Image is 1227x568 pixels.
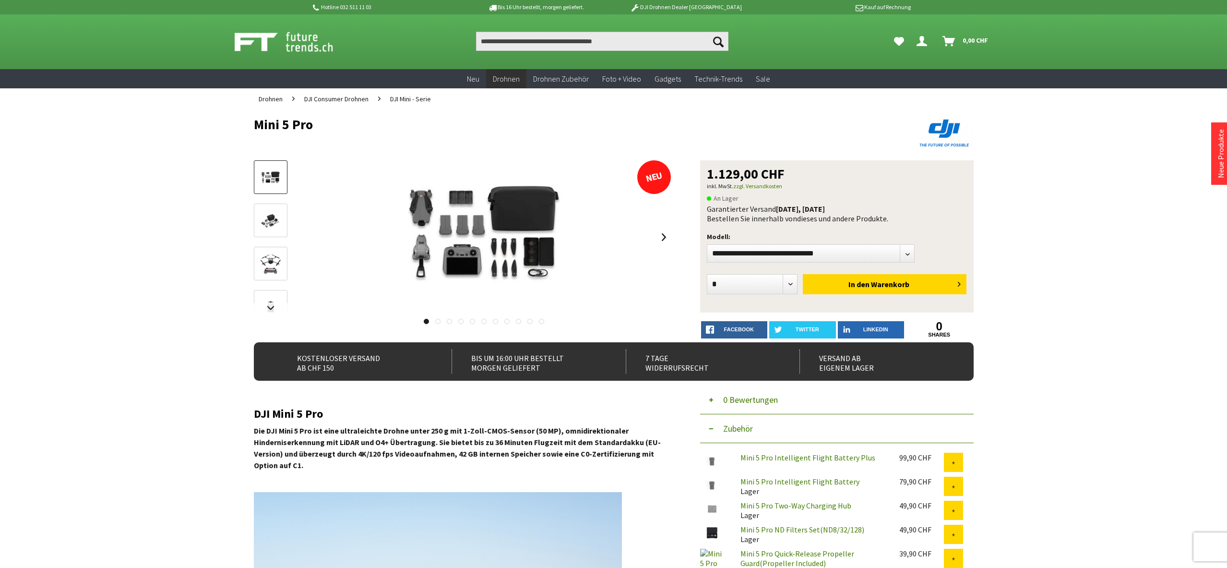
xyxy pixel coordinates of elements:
span: In den [848,279,870,289]
button: In den Warenkorb [803,274,966,294]
span: twitter [796,326,819,332]
a: Warenkorb [939,32,993,51]
div: Versand ab eigenem Lager [799,350,953,374]
button: 0 Bewertungen [700,386,974,414]
p: Bis 16 Uhr bestellt, morgen geliefert. [461,1,611,13]
strong: Die DJI Mini 5 Pro ist eine ultraleichte Drohne unter 250 g mit 1-Zoll-CMOS-Sensor (50 MP), omnid... [254,426,661,470]
a: Drohnen [486,69,526,89]
span: Drohnen Zubehör [533,74,589,84]
a: Mini 5 Pro Quick-Release Propeller Guard(Propeller Included) [740,549,854,568]
span: Drohnen [493,74,520,84]
h1: Mini 5 Pro [254,117,830,132]
img: Mini 5 Pro ND Filters Set(ND8/32/128) [700,525,724,541]
div: 79,90 CHF [899,477,944,486]
a: shares [906,332,973,338]
span: LinkedIn [863,326,888,332]
div: Lager [733,477,892,496]
img: Mini 5 Pro [369,160,599,314]
h2: DJI Mini 5 Pro [254,408,671,420]
a: Mini 5 Pro Intelligent Flight Battery [740,477,859,486]
div: 49,90 CHF [899,501,944,510]
a: zzgl. Versandkosten [733,182,782,190]
a: DJI Consumer Drohnen [299,88,373,109]
span: DJI Consumer Drohnen [304,95,369,103]
a: facebook [701,321,768,338]
a: Neu [460,69,486,89]
a: twitter [769,321,836,338]
div: Lager [733,501,892,520]
img: DJI [916,117,974,149]
span: Drohnen [259,95,283,103]
a: Mini 5 Pro Intelligent Flight Battery Plus [740,453,875,462]
div: Garantierter Versand Bestellen Sie innerhalb von dieses und andere Produkte. [707,204,967,223]
a: Mini 5 Pro Two-Way Charging Hub [740,501,851,510]
button: Suchen [708,32,728,51]
div: Bis um 16:00 Uhr bestellt Morgen geliefert [452,350,605,374]
p: DJI Drohnen Dealer [GEOGRAPHIC_DATA] [611,1,761,13]
a: Meine Favoriten [889,32,909,51]
p: Kauf auf Rechnung [761,1,911,13]
span: Foto + Video [602,74,641,84]
a: Drohnen Zubehör [526,69,596,89]
span: 0,00 CHF [963,33,988,48]
a: Foto + Video [596,69,648,89]
span: facebook [724,326,754,332]
a: Neue Produkte [1216,129,1226,178]
div: 7 Tage Widerrufsrecht [626,350,779,374]
div: 49,90 CHF [899,525,944,534]
button: Zubehör [700,414,974,443]
p: inkl. MwSt. [707,181,967,192]
a: Dein Konto [913,32,935,51]
span: Warenkorb [871,279,909,289]
a: Technik-Trends [688,69,749,89]
a: LinkedIn [838,321,905,338]
div: Kostenloser Versand ab CHF 150 [278,350,431,374]
a: Sale [749,69,777,89]
span: An Lager [707,193,739,204]
img: Mini 5 Pro Intelligent Flight Battery Plus [700,453,724,469]
a: Mini 5 Pro ND Filters Set(ND8/32/128) [740,525,864,534]
span: Sale [756,74,770,84]
img: Mini 5 Pro Intelligent Flight Battery [700,477,724,493]
a: Drohnen [254,88,287,109]
img: Mini 5 Pro Two-Way Charging Hub [700,501,724,517]
a: 0 [906,321,973,332]
span: Neu [467,74,479,84]
div: Lager [733,525,892,544]
img: Shop Futuretrends - zur Startseite wechseln [235,30,354,54]
b: [DATE], [DATE] [776,204,825,214]
span: DJI Mini - Serie [390,95,431,103]
input: Produkt, Marke, Kategorie, EAN, Artikelnummer… [476,32,728,51]
a: Gadgets [648,69,688,89]
div: 39,90 CHF [899,549,944,558]
span: 1.129,00 CHF [707,167,785,181]
span: Technik-Trends [694,74,742,84]
p: Hotline 032 511 11 03 [311,1,461,13]
img: Vorschau: Mini 5 Pro [257,169,285,187]
span: Gadgets [655,74,681,84]
a: DJI Mini - Serie [385,88,436,109]
div: 99,90 CHF [899,453,944,462]
p: Modell: [707,231,967,242]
